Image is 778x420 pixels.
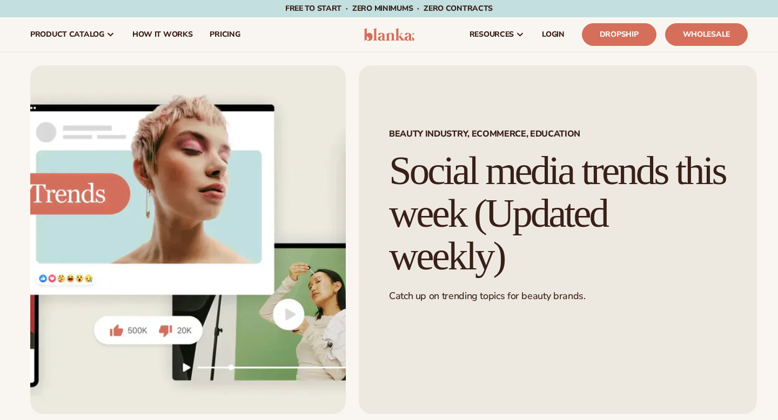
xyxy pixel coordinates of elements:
a: resources [461,17,533,52]
img: Social media trends this week (Updated weekly) [30,65,346,414]
a: Wholesale [665,23,748,46]
a: product catalog [22,17,124,52]
span: product catalog [30,30,104,39]
img: logo [364,28,415,41]
span: How It Works [132,30,193,39]
a: LOGIN [533,17,573,52]
h1: Social media trends this week (Updated weekly) [389,150,727,277]
span: LOGIN [542,30,565,39]
span: Free to start · ZERO minimums · ZERO contracts [285,3,493,13]
span: pricing [210,30,240,39]
a: pricing [201,17,249,52]
a: Dropship [582,23,656,46]
span: Catch up on trending topics for beauty brands. [389,289,585,302]
span: Beauty Industry, Ecommerce, Education [389,130,727,138]
span: resources [470,30,514,39]
a: How It Works [124,17,202,52]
